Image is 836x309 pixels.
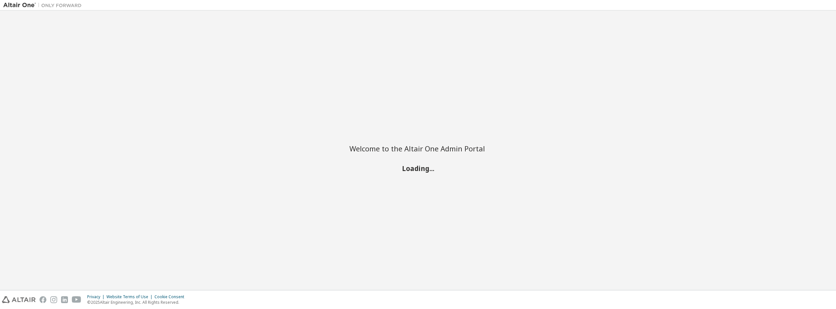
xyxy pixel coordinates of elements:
[3,2,85,9] img: Altair One
[154,294,188,300] div: Cookie Consent
[349,144,487,153] h2: Welcome to the Altair One Admin Portal
[106,294,154,300] div: Website Terms of Use
[2,296,36,303] img: altair_logo.svg
[87,300,188,305] p: © 2025 Altair Engineering, Inc. All Rights Reserved.
[72,296,81,303] img: youtube.svg
[50,296,57,303] img: instagram.svg
[40,296,46,303] img: facebook.svg
[61,296,68,303] img: linkedin.svg
[349,164,487,172] h2: Loading...
[87,294,106,300] div: Privacy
